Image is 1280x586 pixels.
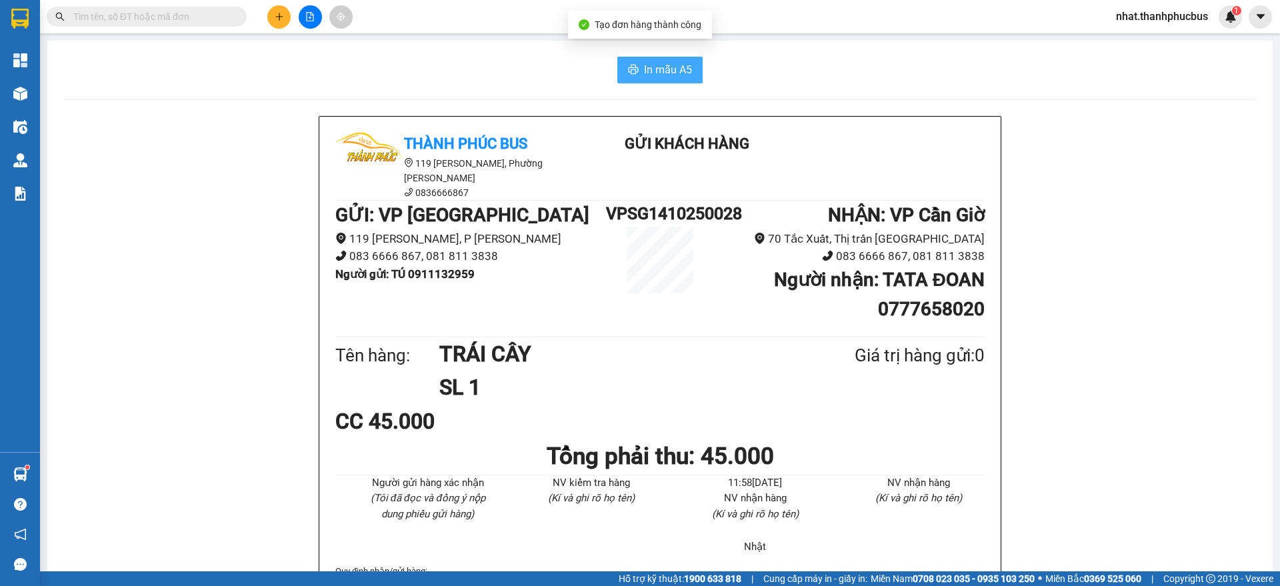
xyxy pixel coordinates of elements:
li: 119 [PERSON_NAME], P [PERSON_NAME] [335,230,606,248]
span: aim [336,12,345,21]
span: Miền Bắc [1045,571,1141,586]
input: Tìm tên, số ĐT hoặc mã đơn [73,9,231,24]
img: warehouse-icon [13,120,27,134]
div: Giá trị hàng gửi: 0 [790,342,985,369]
li: 083 6666 867, 081 811 3838 [714,247,985,265]
h1: VPSG1410250028 [606,201,714,227]
i: (Tôi đã đọc và đồng ý nộp dung phiếu gửi hàng) [371,492,485,520]
span: Cung cấp máy in - giấy in: [763,571,867,586]
button: printerIn mẫu A5 [617,57,703,83]
li: NV nhận hàng [853,475,985,491]
img: logo-vxr [11,9,29,29]
span: copyright [1206,574,1215,583]
b: Người nhận : TATA ĐOAN 0777658020 [774,269,985,320]
h1: TRÁI CÂY [439,337,790,371]
img: warehouse-icon [13,87,27,101]
span: notification [14,528,27,541]
li: 11:58[DATE] [689,475,821,491]
h1: Tổng phải thu: 45.000 [335,438,985,475]
strong: 0708 023 035 - 0935 103 250 [913,573,1035,584]
li: NV kiểm tra hàng [526,475,658,491]
span: caret-down [1255,11,1267,23]
span: Hỗ trợ kỹ thuật: [619,571,741,586]
strong: 0369 525 060 [1084,573,1141,584]
span: In mẫu A5 [644,61,692,78]
span: ⚪️ [1038,576,1042,581]
li: 083 6666 867, 081 811 3838 [335,247,606,265]
li: 0836666867 [335,185,575,200]
i: (Kí và ghi rõ họ tên) [712,508,799,520]
span: file-add [305,12,315,21]
img: warehouse-icon [13,153,27,167]
b: Người gửi : TÚ 0911132959 [335,267,475,281]
span: environment [335,233,347,244]
button: aim [329,5,353,29]
li: Người gửi hàng xác nhận [362,475,494,491]
b: NHẬN : VP Cần Giờ [828,204,985,226]
div: Tên hàng: [335,342,439,369]
span: | [1151,571,1153,586]
span: phone [335,250,347,261]
span: question-circle [14,498,27,511]
span: environment [404,158,413,167]
button: file-add [299,5,322,29]
img: logo.jpg [335,133,402,199]
span: nhat.thanhphucbus [1105,8,1219,25]
span: search [55,12,65,21]
img: warehouse-icon [13,467,27,481]
li: NV nhận hàng [689,491,821,507]
sup: 1 [1232,6,1241,15]
span: printer [628,64,639,77]
div: CC 45.000 [335,405,549,438]
b: Thành Phúc Bus [17,86,67,149]
span: Tạo đơn hàng thành công [595,19,701,30]
h1: SL 1 [439,371,790,404]
img: icon-new-feature [1225,11,1237,23]
span: Miền Nam [871,571,1035,586]
span: 1 [1234,6,1239,15]
span: environment [754,233,765,244]
sup: 1 [25,465,29,469]
i: (Kí và ghi rõ họ tên) [875,492,962,504]
span: phone [822,250,833,261]
b: GỬI : VP [GEOGRAPHIC_DATA] [335,204,589,226]
b: Thành Phúc Bus [404,135,527,152]
b: Gửi khách hàng [82,19,132,82]
button: plus [267,5,291,29]
b: Gửi khách hàng [625,135,749,152]
span: | [751,571,753,586]
span: phone [404,187,413,197]
li: 70 Tắc Xuất, Thị trấn [GEOGRAPHIC_DATA] [714,230,985,248]
img: solution-icon [13,187,27,201]
span: plus [275,12,284,21]
img: logo.jpg [17,17,83,83]
span: message [14,558,27,571]
button: caret-down [1249,5,1272,29]
strong: 1900 633 818 [684,573,741,584]
img: dashboard-icon [13,53,27,67]
li: 119 [PERSON_NAME], Phường [PERSON_NAME] [335,156,575,185]
i: (Kí và ghi rõ họ tên) [548,492,635,504]
span: check-circle [579,19,589,30]
li: Nhật [689,539,821,555]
